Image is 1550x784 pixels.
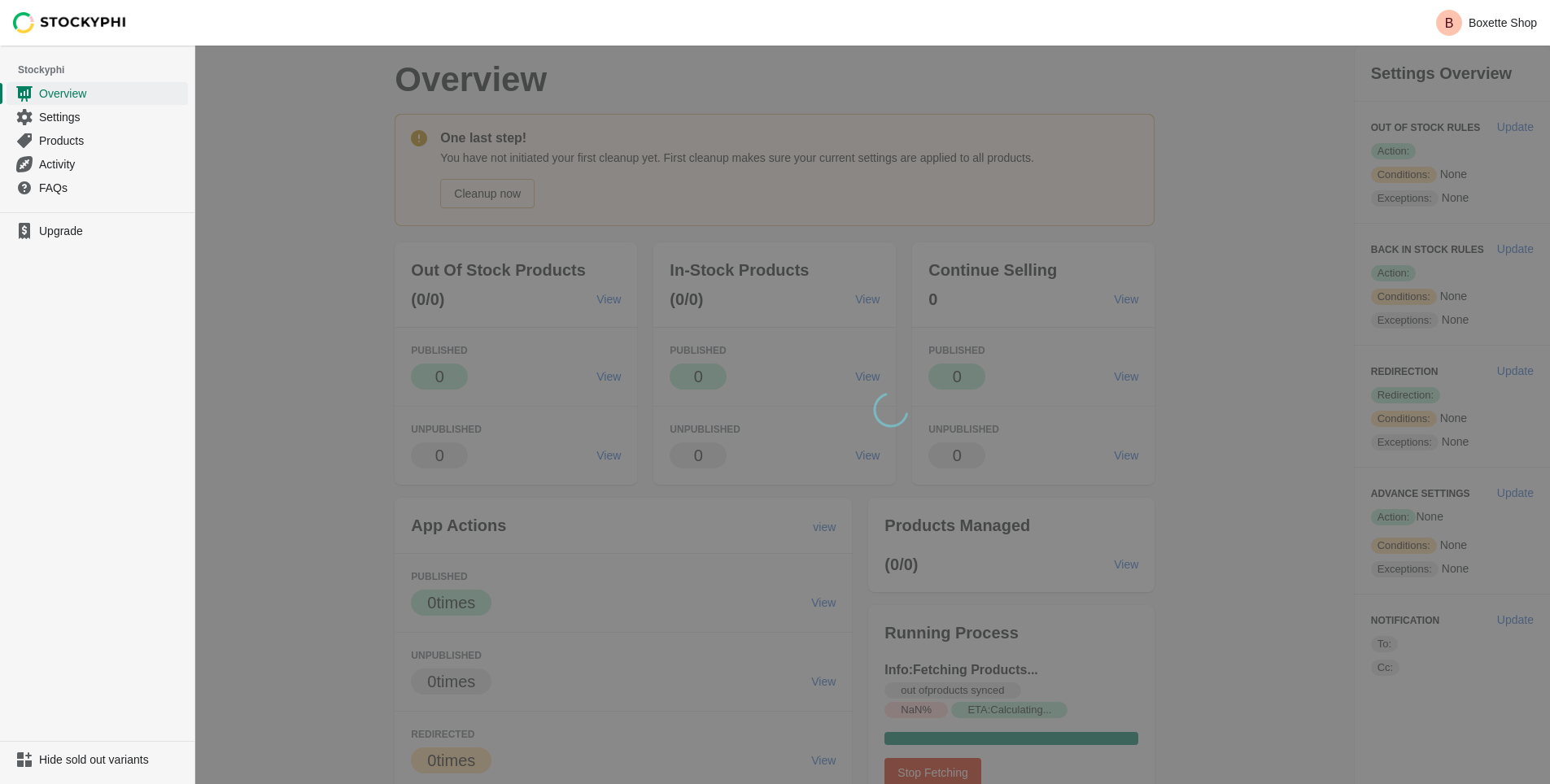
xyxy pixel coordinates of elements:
img: Stockyphi [13,12,127,33]
a: Products [7,128,188,152]
span: Activity [39,156,185,172]
span: Avatar with initials B [1436,10,1462,36]
span: Upgrade [39,223,185,239]
span: FAQs [39,180,185,196]
span: Hide sold out variants [39,751,185,768]
p: Boxette Shop [1469,16,1537,29]
a: Hide sold out variants [7,748,188,771]
a: Overview [7,81,188,105]
span: Settings [39,109,185,125]
text: B [1445,16,1454,30]
a: Settings [7,105,188,128]
span: Products [39,133,185,149]
a: FAQs [7,176,188,199]
a: Activity [7,152,188,176]
span: Overview [39,85,185,102]
button: Avatar with initials BBoxette Shop [1430,7,1543,39]
a: Upgrade [7,220,188,242]
span: Stockyphi [18,62,194,78]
